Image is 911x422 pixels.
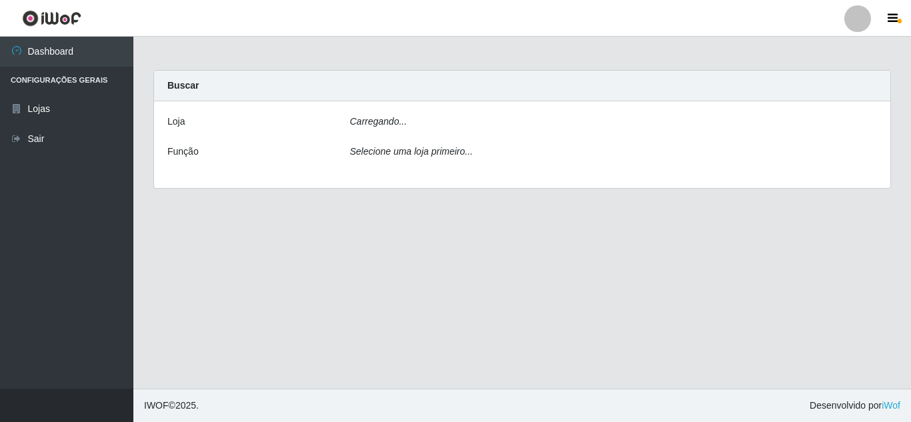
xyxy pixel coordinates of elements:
[350,146,473,157] i: Selecione uma loja primeiro...
[810,399,900,413] span: Desenvolvido por
[882,400,900,411] a: iWof
[144,400,169,411] span: IWOF
[144,399,199,413] span: © 2025 .
[167,115,185,129] label: Loja
[22,10,81,27] img: CoreUI Logo
[167,145,199,159] label: Função
[350,116,407,127] i: Carregando...
[167,80,199,91] strong: Buscar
